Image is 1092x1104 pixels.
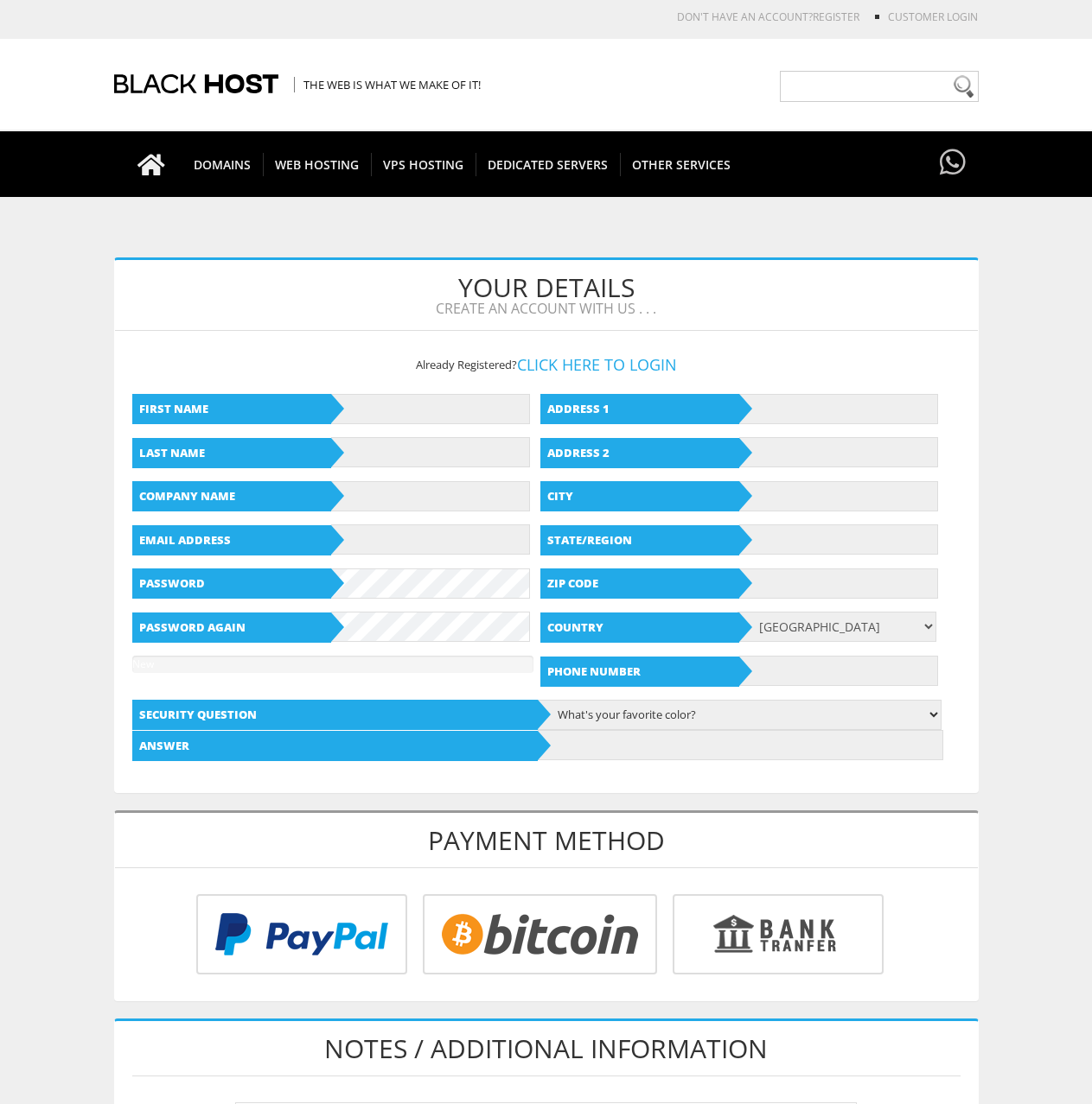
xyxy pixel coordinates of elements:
a: Click here to login [517,354,677,375]
b: Country [540,612,739,643]
a: Have questions? [936,131,970,195]
a: VPS HOSTING [371,131,476,197]
b: Password [132,568,331,599]
a: REGISTER [813,10,859,24]
b: Zip Code [540,568,739,599]
span: WEB HOSTING [263,153,372,176]
input: Need help? [780,71,979,102]
img: PayPal.png [196,894,407,974]
span: VPS HOSTING [371,153,476,176]
a: Customer Login [888,10,978,24]
b: First Name [132,394,331,424]
a: WEB HOSTING [263,131,372,197]
span: Create an account with us . . . [128,301,965,317]
span: New Password Rating: 0% [132,657,179,723]
a: Go to homepage [120,131,182,197]
b: Phone Number [540,657,739,687]
b: Answer [132,731,538,761]
img: Bank%20Transfer.png [673,894,884,974]
b: City [540,481,739,511]
b: Address 2 [540,438,739,468]
b: Company Name [132,481,331,511]
p: Already Registered? [115,357,978,372]
h1: Your Details [115,260,978,331]
span: DOMAINS [182,153,264,176]
b: Address 1 [540,394,739,424]
span: DEDICATED SERVERS [476,153,621,176]
h1: Notes / Additional Information [132,1021,961,1076]
b: Password again [132,612,331,643]
b: Security question [132,700,538,730]
b: Last Name [132,438,331,468]
h1: Payment Method [115,813,978,868]
b: State/Region [540,525,739,555]
b: Email Address [132,525,331,555]
a: DEDICATED SERVERS [476,131,621,197]
img: Bitcoin.png [423,894,657,974]
span: OTHER SERVICES [620,153,743,176]
span: The Web is what we make of it! [294,77,481,92]
a: OTHER SERVICES [620,131,743,197]
li: Don't have an account? [651,10,859,24]
a: DOMAINS [182,131,264,197]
